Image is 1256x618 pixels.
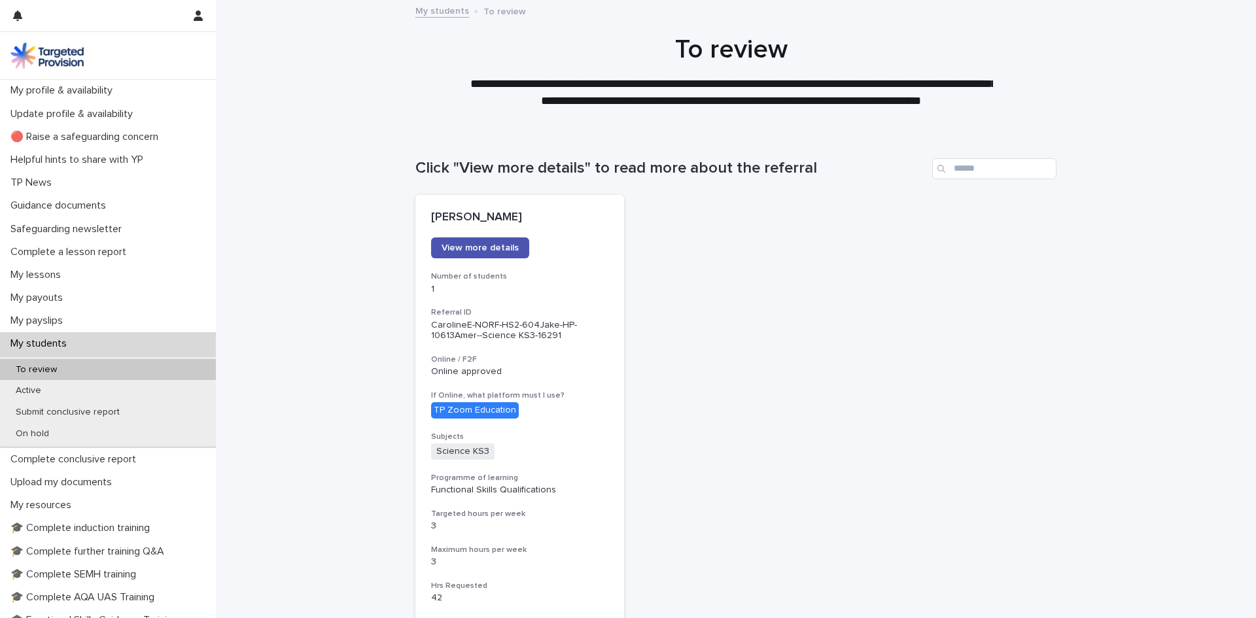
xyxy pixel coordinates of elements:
[5,315,73,327] p: My payslips
[415,3,469,18] a: My students
[5,108,143,120] p: Update profile & availability
[431,402,519,419] div: TP Zoom Education
[411,34,1052,65] h1: To review
[5,292,73,304] p: My payouts
[5,522,160,534] p: 🎓 Complete induction training
[431,557,608,568] p: 3
[431,284,608,295] p: 1
[5,591,165,604] p: 🎓 Complete AQA UAS Training
[5,199,116,212] p: Guidance documents
[431,443,495,460] span: Science KS3
[431,390,608,401] h3: If Online, what platform must I use?
[431,581,608,591] h3: Hrs Requested
[442,243,519,252] span: View more details
[5,385,52,396] p: Active
[5,246,137,258] p: Complete a lesson report
[483,3,526,18] p: To review
[431,521,608,532] p: 3
[431,473,608,483] h3: Programme of learning
[5,177,62,189] p: TP News
[415,159,927,178] h1: Click "View more details" to read more about the referral
[5,499,82,511] p: My resources
[431,509,608,519] h3: Targeted hours per week
[5,364,67,375] p: To review
[431,237,529,258] a: View more details
[5,428,60,439] p: On hold
[431,485,608,496] p: Functional Skills Qualifications
[5,453,147,466] p: Complete conclusive report
[5,223,132,235] p: Safeguarding newsletter
[5,269,71,281] p: My lessons
[5,407,130,418] p: Submit conclusive report
[5,568,147,581] p: 🎓 Complete SEMH training
[431,320,608,342] p: CarolineE-NORF-HS2-604Jake-HP-10613Amer--Science KS3-16291
[431,211,608,225] p: [PERSON_NAME]
[5,154,154,166] p: Helpful hints to share with YP
[431,307,608,318] h3: Referral ID
[431,366,608,377] p: Online approved
[5,131,169,143] p: 🔴 Raise a safeguarding concern
[431,592,608,604] p: 42
[5,476,122,489] p: Upload my documents
[5,84,123,97] p: My profile & availability
[431,354,608,365] h3: Online / F2F
[431,271,608,282] h3: Number of students
[431,545,608,555] h3: Maximum hours per week
[932,158,1056,179] input: Search
[10,43,84,69] img: M5nRWzHhSzIhMunXDL62
[5,337,77,350] p: My students
[5,545,175,558] p: 🎓 Complete further training Q&A
[431,432,608,442] h3: Subjects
